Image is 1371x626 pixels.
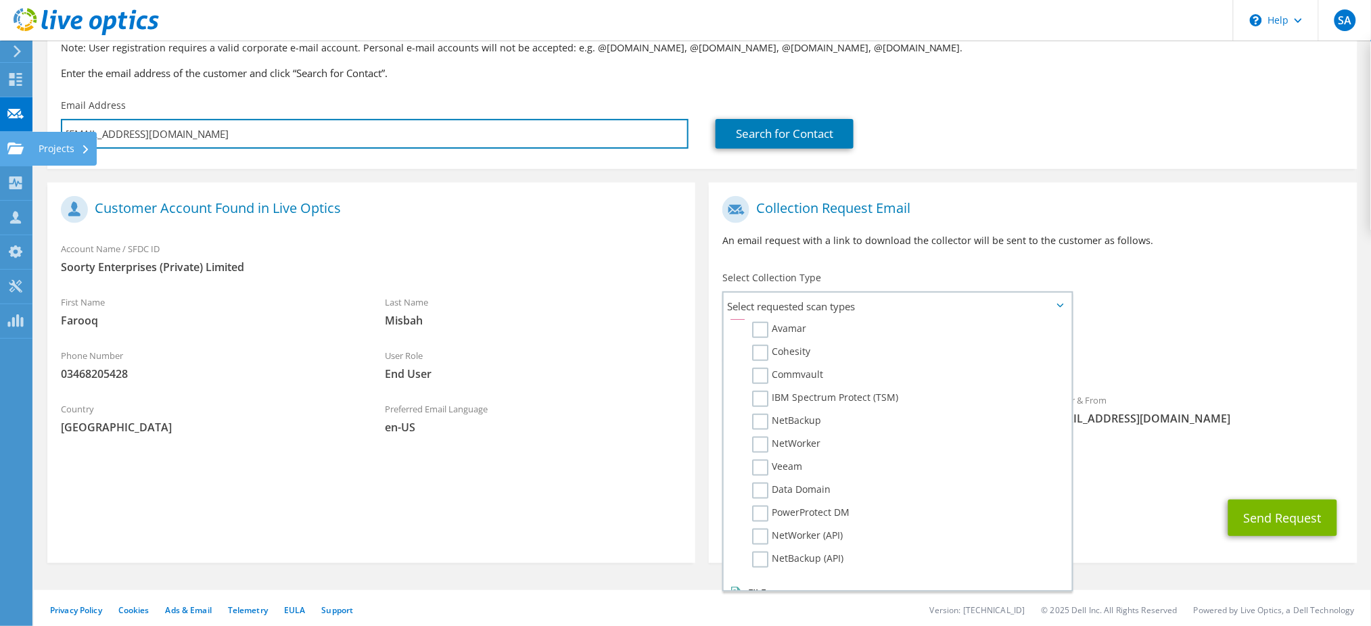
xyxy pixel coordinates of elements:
[61,66,1344,80] h3: Enter the email address of the customer and click “Search for Contact”.
[47,395,371,441] div: Country
[752,483,831,499] label: Data Domain
[385,420,682,435] span: en-US
[1033,386,1357,433] div: Sender & From
[47,235,695,281] div: Account Name / SFDC ID
[709,386,1033,433] div: To
[752,552,843,568] label: NetBackup (API)
[752,437,820,453] label: NetWorker
[371,341,695,388] div: User Role
[1194,604,1355,616] li: Powered by Live Optics, a Dell Technology
[722,271,821,285] label: Select Collection Type
[722,196,1337,223] h1: Collection Request Email
[930,604,1025,616] li: Version: [TECHNICAL_ID]
[724,293,1071,320] span: Select requested scan types
[752,506,850,522] label: PowerProtect DM
[371,395,695,441] div: Preferred Email Language
[61,420,358,435] span: [GEOGRAPHIC_DATA]
[284,604,305,616] a: EULA
[716,119,854,149] a: Search for Contact
[752,529,843,545] label: NetWorker (API)
[1228,500,1337,536] button: Send Request
[371,288,695,335] div: Last Name
[752,460,802,476] label: Veeam
[61,260,682,274] span: Soorty Enterprises (Private) Limited
[709,325,1357,379] div: Requested Collections
[47,288,371,335] div: First Name
[722,233,1343,248] p: An email request with a link to download the collector will be sent to the customer as follows.
[61,313,358,328] span: Farooq
[752,414,821,430] label: NetBackup
[1042,604,1178,616] li: © 2025 Dell Inc. All Rights Reserved
[752,391,898,407] label: IBM Spectrum Protect (TSM)
[61,41,1344,55] p: Note: User registration requires a valid corporate e-mail account. Personal e-mail accounts will ...
[727,585,1065,601] li: File
[1047,411,1344,426] span: [EMAIL_ADDRESS][DOMAIN_NAME]
[385,313,682,328] span: Misbah
[228,604,268,616] a: Telemetry
[32,132,97,166] div: Projects
[752,345,810,361] label: Cohesity
[61,196,675,223] h1: Customer Account Found in Live Optics
[321,604,353,616] a: Support
[166,604,212,616] a: Ads & Email
[709,439,1357,486] div: CC & Reply To
[61,99,126,112] label: Email Address
[1250,14,1262,26] svg: \n
[1334,9,1356,31] span: SA
[752,322,806,338] label: Avamar
[50,604,102,616] a: Privacy Policy
[61,366,358,381] span: 03468205428
[385,366,682,381] span: End User
[118,604,149,616] a: Cookies
[47,341,371,388] div: Phone Number
[752,368,823,384] label: Commvault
